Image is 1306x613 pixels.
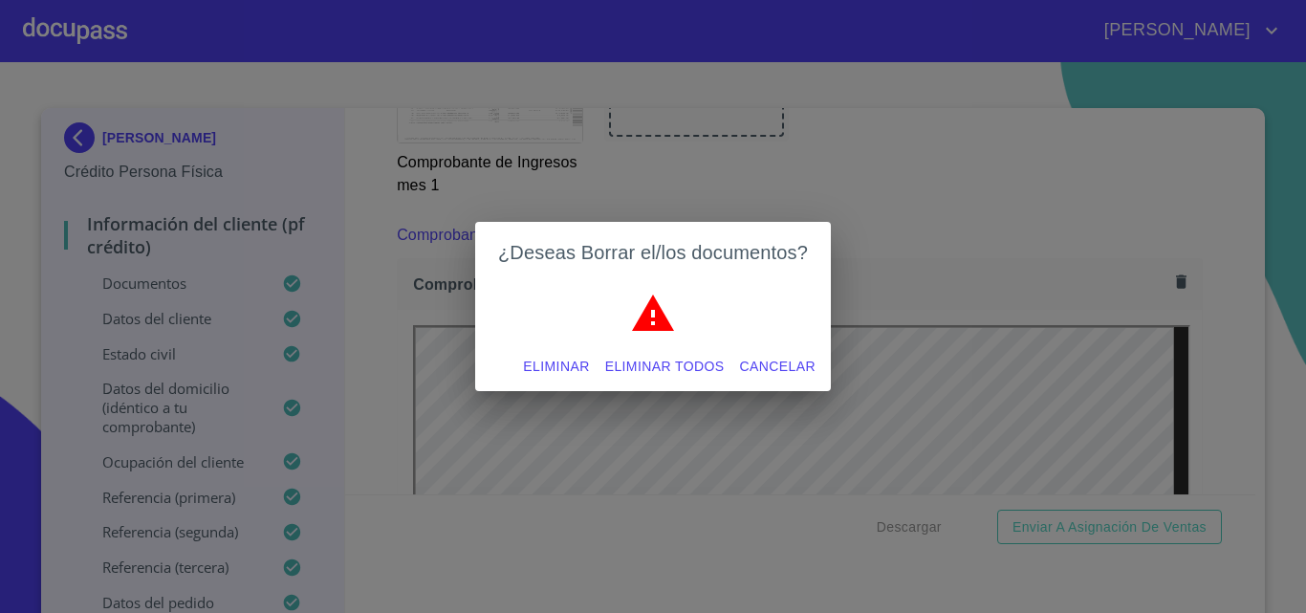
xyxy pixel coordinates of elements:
span: Cancelar [740,355,816,379]
span: Eliminar [523,355,589,379]
button: Eliminar [515,349,597,384]
span: Eliminar todos [605,355,725,379]
button: Eliminar todos [598,349,732,384]
button: Cancelar [732,349,823,384]
h2: ¿Deseas Borrar el/los documentos? [498,237,808,268]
